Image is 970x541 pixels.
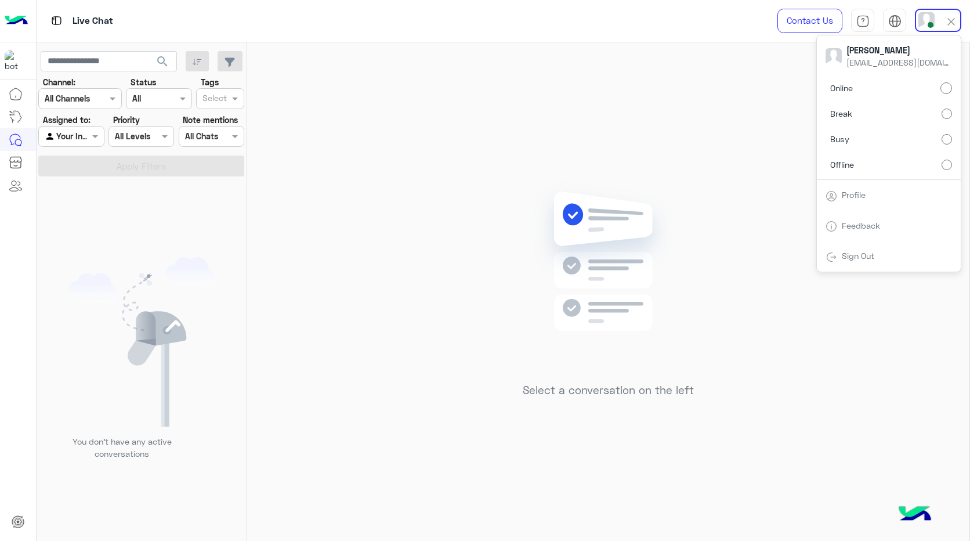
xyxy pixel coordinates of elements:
label: Status [131,76,156,88]
label: Note mentions [183,114,238,126]
img: 322208621163248 [5,51,26,71]
img: tab [826,190,837,202]
button: search [149,51,177,76]
img: empty users [68,257,215,427]
img: userImage [918,12,935,28]
input: Break [942,109,952,119]
img: tab [49,13,64,28]
span: [EMAIL_ADDRESS][DOMAIN_NAME] [846,56,951,68]
a: tab [851,9,874,33]
img: hulul-logo.png [895,495,935,535]
input: Online [940,82,952,94]
p: You don’t have any active conversations [63,435,180,460]
span: Break [830,107,852,120]
label: Priority [113,114,140,126]
label: Assigned to: [43,114,91,126]
img: close [944,15,958,28]
img: tab [856,15,870,28]
img: userImage [826,48,842,64]
label: Tags [201,76,219,88]
a: Contact Us [777,9,842,33]
a: Profile [842,190,866,200]
span: search [155,55,169,68]
p: Live Chat [73,13,113,29]
span: Online [830,82,853,94]
input: Busy [942,134,952,145]
img: tab [826,221,837,232]
label: Channel: [43,76,75,88]
h5: Select a conversation on the left [523,384,694,397]
a: Feedback [842,221,880,230]
div: Select [201,92,227,107]
a: Sign Out [842,251,874,261]
img: tab [826,251,837,263]
img: no messages [524,182,692,375]
img: Logo [5,9,28,33]
span: [PERSON_NAME] [846,44,951,56]
span: Busy [830,133,849,145]
span: Offline [830,158,854,171]
button: Apply Filters [38,156,244,176]
img: tab [888,15,902,28]
input: Offline [942,160,952,170]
